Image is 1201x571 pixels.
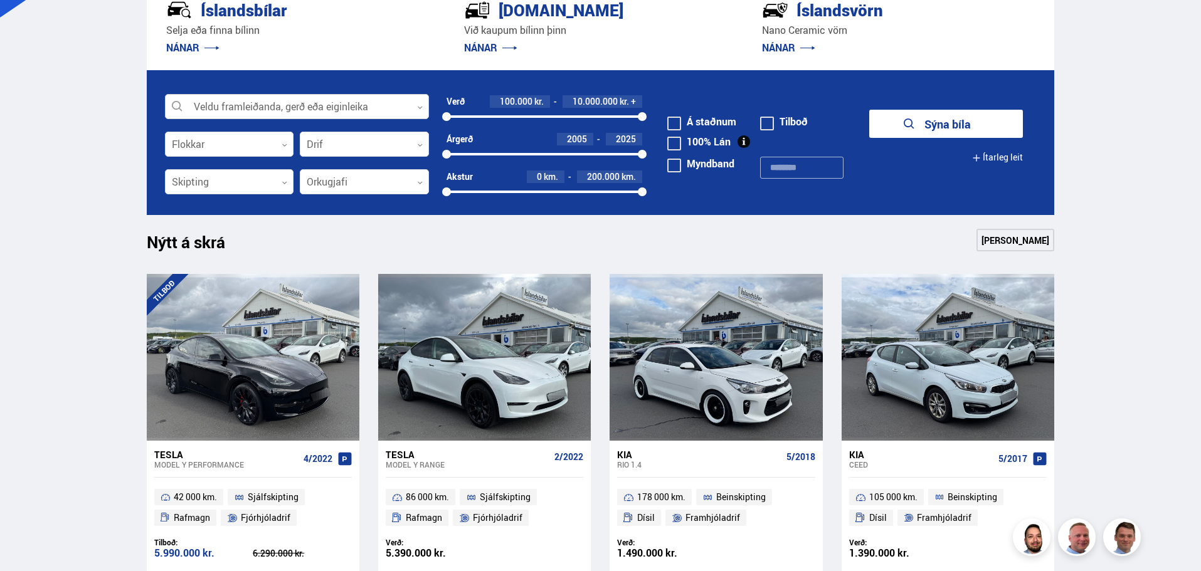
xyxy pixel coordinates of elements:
a: [PERSON_NAME] [976,229,1054,251]
span: Beinskipting [948,490,997,505]
span: 2025 [616,133,636,145]
span: Rafmagn [174,510,210,525]
div: Ceed [849,460,993,469]
div: Kia [849,449,993,460]
div: Verð: [617,538,716,547]
a: NÁNAR [762,41,815,55]
span: Fjórhjóladrif [473,510,522,525]
span: Rafmagn [406,510,442,525]
span: Dísil [637,510,655,525]
span: + [631,97,636,107]
span: 178 000 km. [637,490,685,505]
a: NÁNAR [166,41,220,55]
div: Kia [617,449,781,460]
img: siFngHWaQ9KaOqBr.png [1060,520,1098,558]
span: 86 000 km. [406,490,449,505]
a: NÁNAR [464,41,517,55]
h1: Nýtt á skrá [147,233,247,259]
span: Sjálfskipting [480,490,531,505]
span: Beinskipting [716,490,766,505]
span: 5/2017 [998,454,1027,464]
span: Fjórhjóladrif [241,510,290,525]
div: 1.490.000 kr. [617,548,716,558]
button: Open LiveChat chat widget [10,5,48,43]
div: Verð: [386,538,485,547]
span: 5/2018 [786,452,815,462]
span: 105 000 km. [869,490,918,505]
img: FbJEzSuNWCJXmdc-.webp [1105,520,1143,558]
span: 0 [537,170,542,182]
span: Framhjóladrif [917,510,971,525]
div: Tilboð: [154,538,253,547]
span: Dísil [869,510,887,525]
div: 6.290.000 kr. [253,549,352,558]
p: Við kaupum bílinn þinn [464,23,737,38]
span: Sjálfskipting [248,490,299,505]
span: 2005 [567,133,587,145]
span: km. [544,172,558,182]
span: 42 000 km. [174,490,217,505]
label: 100% Lán [667,137,731,147]
span: 10.000.000 [573,95,618,107]
div: Árgerð [447,134,473,144]
div: 1.390.000 kr. [849,548,948,558]
span: 2/2022 [554,452,583,462]
div: Akstur [447,172,473,182]
div: Verð [447,97,465,107]
span: kr. [620,97,629,107]
span: km. [622,172,636,182]
label: Myndband [667,159,734,169]
span: kr. [534,97,544,107]
div: 5.390.000 kr. [386,548,485,558]
span: Framhjóladrif [685,510,740,525]
div: Tesla [154,449,299,460]
label: Tilboð [760,117,808,127]
img: nhp88E3Fdnt1Opn2.png [1015,520,1052,558]
span: 100.000 [500,95,532,107]
div: Tesla [386,449,549,460]
div: Model Y PERFORMANCE [154,460,299,469]
button: Sýna bíla [869,110,1023,138]
label: Á staðnum [667,117,736,127]
div: Rio 1.4 [617,460,781,469]
div: Model Y RANGE [386,460,549,469]
p: Nano Ceramic vörn [762,23,1035,38]
div: 5.990.000 kr. [154,548,253,558]
div: Verð: [849,538,948,547]
p: Selja eða finna bílinn [166,23,439,38]
span: 200.000 [587,170,620,182]
span: 4/2022 [304,454,332,464]
button: Ítarleg leit [972,144,1023,172]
